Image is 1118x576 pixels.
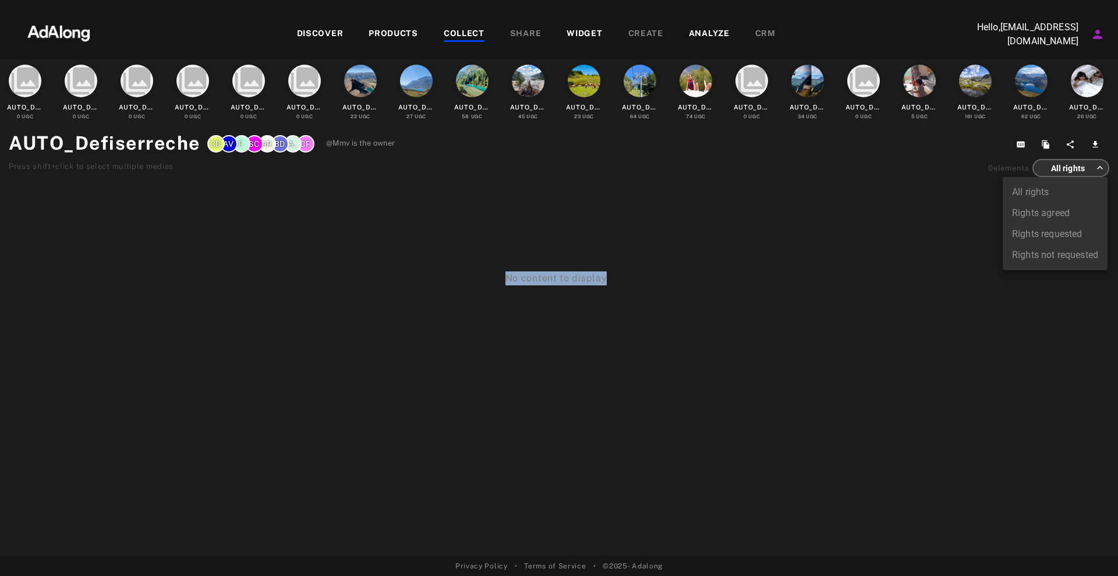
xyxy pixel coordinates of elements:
li: Rights not requested [1003,245,1108,266]
div: Widget de chat [1060,520,1118,576]
li: Rights requested [1003,224,1108,245]
li: All rights [1003,182,1108,203]
li: Rights agreed [1003,203,1108,224]
iframe: Chat Widget [1060,520,1118,576]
